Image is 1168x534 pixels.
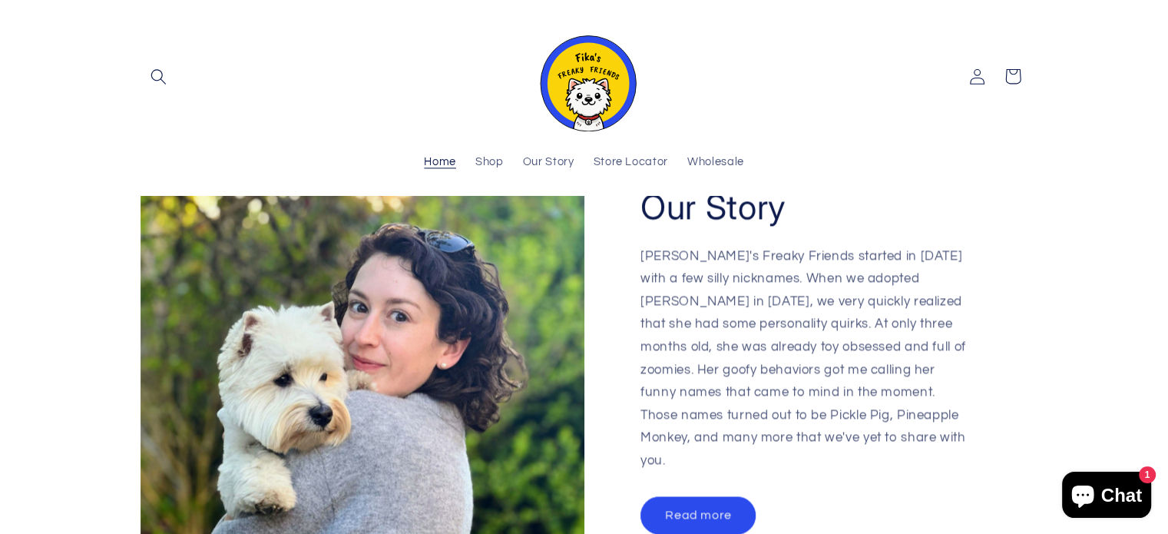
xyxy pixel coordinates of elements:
span: Shop [475,155,504,170]
span: Our Story [523,155,574,170]
a: Read more [640,496,756,534]
p: [PERSON_NAME]'s Freaky Friends started in [DATE] with a few silly nicknames. When we adopted [PER... [640,245,971,473]
a: Shop [465,146,513,180]
a: Home [415,146,466,180]
a: Fika's Freaky Friends [524,15,644,138]
span: Home [424,155,456,170]
summary: Search [141,58,176,94]
img: Fika's Freaky Friends [531,22,638,131]
a: Our Story [513,146,584,180]
a: Store Locator [584,146,677,180]
h2: Our Story [640,185,786,229]
span: Wholesale [687,155,744,170]
span: Store Locator [594,155,668,170]
inbox-online-store-chat: Shopify online store chat [1057,472,1156,522]
a: Wholesale [677,146,753,180]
